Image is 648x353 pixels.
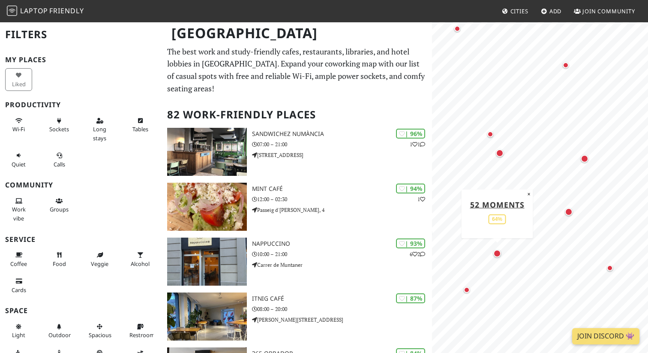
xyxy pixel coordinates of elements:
[50,205,69,213] span: Group tables
[12,286,26,294] span: Credit cards
[167,45,427,95] p: The best work and study-friendly cafes, restaurants, libraries, and hotel lobbies in [GEOGRAPHIC_...
[252,240,432,247] h3: Nappuccino
[162,183,432,231] a: Mint Café | 94% 1 Mint Café 12:00 – 02:30 Passeig d'[PERSON_NAME], 4
[252,130,432,138] h3: SandwiChez Numància
[252,295,432,302] h3: Itnig Café
[86,320,113,342] button: Spacious
[5,148,32,171] button: Quiet
[12,160,26,168] span: Quiet
[396,293,425,303] div: | 87%
[5,114,32,136] button: Wi-Fi
[252,151,432,159] p: [STREET_ADDRESS]
[570,3,639,19] a: Join Community
[525,189,533,199] button: Close popup
[129,331,155,339] span: Restroom
[252,195,432,203] p: 12:00 – 02:30
[127,320,154,342] button: Restroom
[167,102,427,128] h2: 82 Work-Friendly Places
[49,6,84,15] span: Friendly
[91,260,108,268] span: Veggie
[131,260,150,268] span: Alcohol
[452,24,462,34] div: Map marker
[162,238,432,286] a: Nappuccino | 93% 62 Nappuccino 10:00 – 21:00 Carrer de Muntaner
[417,195,425,203] p: 1
[252,140,432,148] p: 07:00 – 21:00
[5,248,32,271] button: Coffee
[167,128,247,176] img: SandwiChez Numància
[7,6,17,16] img: LaptopFriendly
[162,293,432,341] a: Itnig Café | 87% Itnig Café 08:00 – 20:00 [PERSON_NAME][STREET_ADDRESS]
[167,293,247,341] img: Itnig Café
[12,125,25,133] span: Stable Wi-Fi
[396,238,425,248] div: | 93%
[127,248,154,271] button: Alcohol
[498,3,532,19] a: Cities
[167,238,247,286] img: Nappuccino
[549,7,562,15] span: Add
[252,185,432,193] h3: Mint Café
[46,114,73,136] button: Sockets
[252,250,432,258] p: 10:00 – 21:00
[89,331,111,339] span: Spacious
[582,7,635,15] span: Join Community
[49,125,69,133] span: Power sockets
[561,60,571,70] div: Map marker
[605,263,615,273] div: Map marker
[396,129,425,139] div: | 96%
[132,125,148,133] span: Work-friendly tables
[5,21,157,48] h2: Filters
[537,3,565,19] a: Add
[462,285,472,295] div: Map marker
[162,128,432,176] a: SandwiChez Numància | 96% 11 SandwiChez Numància 07:00 – 21:00 [STREET_ADDRESS]
[5,320,32,342] button: Light
[46,248,73,271] button: Food
[485,129,495,139] div: Map marker
[165,21,430,45] h1: [GEOGRAPHIC_DATA]
[5,194,32,225] button: Work vibe
[492,248,503,259] div: Map marker
[252,305,432,313] p: 08:00 – 20:00
[54,160,65,168] span: Video/audio calls
[53,260,66,268] span: Food
[470,199,525,209] a: 52 Moments
[86,248,113,271] button: Veggie
[5,235,157,244] h3: Service
[127,114,154,136] button: Tables
[46,320,73,342] button: Outdoor
[510,7,528,15] span: Cities
[489,214,506,224] div: 64%
[252,316,432,324] p: [PERSON_NAME][STREET_ADDRESS]
[252,206,432,214] p: Passeig d'[PERSON_NAME], 4
[5,274,32,297] button: Cards
[5,307,157,315] h3: Space
[46,194,73,217] button: Groups
[93,125,106,142] span: Long stays
[410,250,425,258] p: 6 2
[563,206,574,217] div: Map marker
[10,260,27,268] span: Coffee
[5,181,157,189] h3: Community
[20,6,48,15] span: Laptop
[86,114,113,145] button: Long stays
[7,4,84,19] a: LaptopFriendly LaptopFriendly
[579,153,590,164] div: Map marker
[494,148,505,159] div: Map marker
[167,183,247,231] img: Mint Café
[48,331,71,339] span: Outdoor area
[396,184,425,193] div: | 94%
[12,331,25,339] span: Natural light
[5,56,157,64] h3: My Places
[12,205,26,222] span: People working
[46,148,73,171] button: Calls
[5,101,157,109] h3: Productivity
[410,140,425,148] p: 1 1
[252,261,432,269] p: Carrer de Muntaner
